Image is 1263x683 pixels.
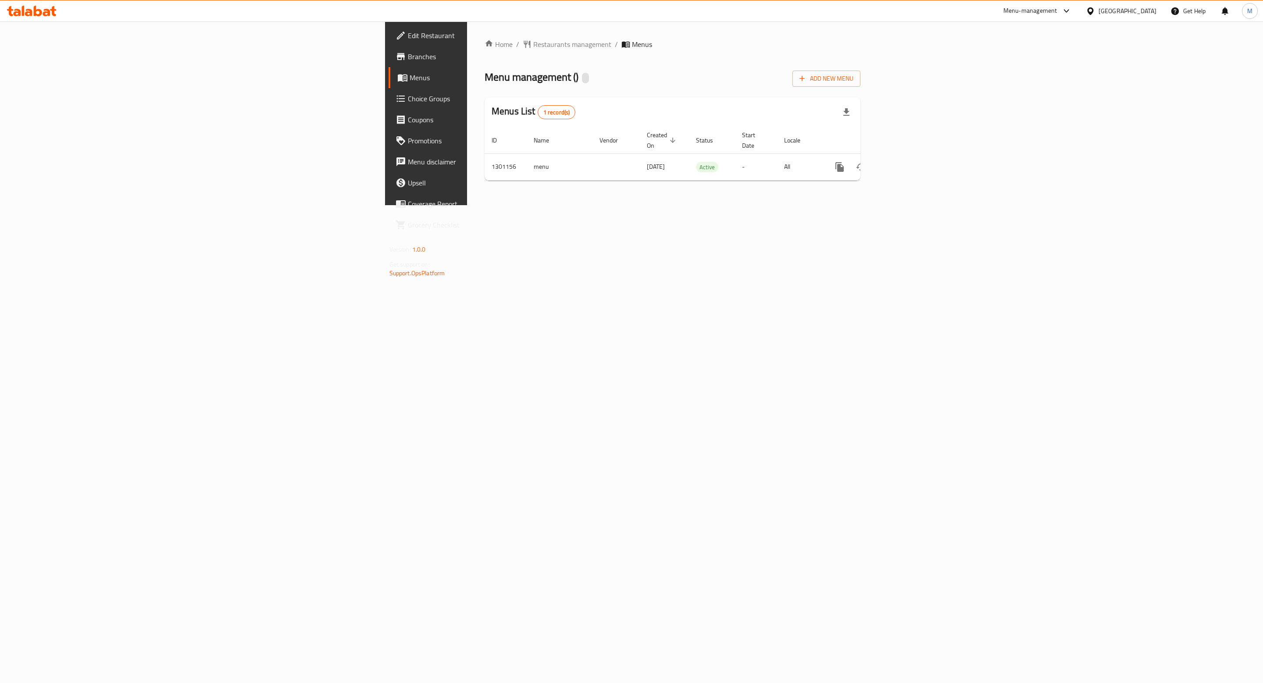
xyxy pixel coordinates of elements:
li: / [615,39,618,50]
button: Add New Menu [792,71,860,87]
span: Edit Restaurant [408,30,589,41]
a: Branches [389,46,596,67]
div: Total records count [538,105,576,119]
span: Menus [410,72,589,83]
span: Choice Groups [408,93,589,104]
span: 1.0.0 [412,244,426,255]
a: Upsell [389,172,596,193]
span: Status [696,135,724,146]
span: Menu disclaimer [408,157,589,167]
a: Menus [389,67,596,88]
span: Coupons [408,114,589,125]
a: Promotions [389,130,596,151]
span: Menus [632,39,652,50]
span: M [1247,6,1252,16]
span: Version: [389,244,411,255]
span: Name [534,135,560,146]
span: Vendor [599,135,629,146]
span: [DATE] [647,161,665,172]
span: Add New Menu [799,73,853,84]
button: Change Status [850,157,871,178]
span: Promotions [408,135,589,146]
span: Coverage Report [408,199,589,209]
span: Active [696,162,718,172]
span: Branches [408,51,589,62]
div: [GEOGRAPHIC_DATA] [1099,6,1156,16]
span: Grocery Checklist [408,220,589,230]
td: All [777,153,822,180]
span: 1 record(s) [538,108,575,117]
span: ID [492,135,508,146]
span: Start Date [742,130,767,151]
h2: Menus List [492,105,575,119]
span: Upsell [408,178,589,188]
span: Locale [784,135,812,146]
a: Support.OpsPlatform [389,267,445,279]
table: enhanced table [485,127,920,181]
a: Choice Groups [389,88,596,109]
a: Grocery Checklist [389,214,596,235]
a: Coupons [389,109,596,130]
span: Created On [647,130,678,151]
span: Get support on: [389,259,430,270]
button: more [829,157,850,178]
nav: breadcrumb [485,39,860,50]
div: Export file [836,102,857,123]
a: Edit Restaurant [389,25,596,46]
a: Menu disclaimer [389,151,596,172]
th: Actions [822,127,920,154]
div: Menu-management [1003,6,1057,16]
td: - [735,153,777,180]
a: Coverage Report [389,193,596,214]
